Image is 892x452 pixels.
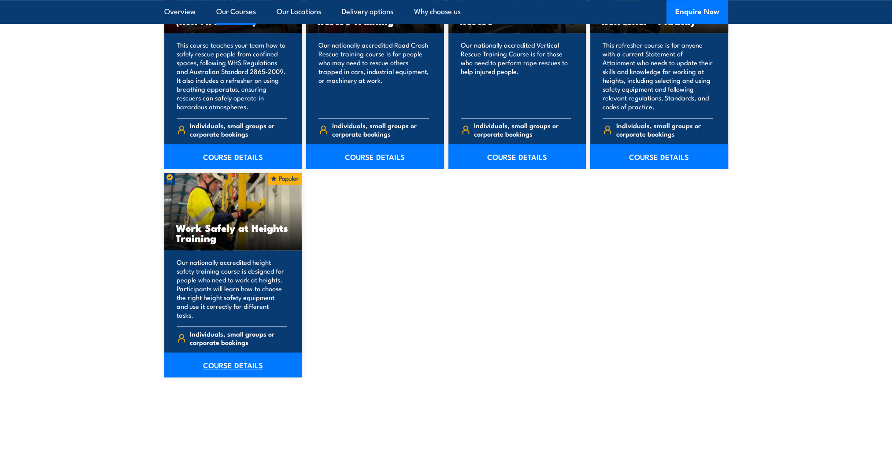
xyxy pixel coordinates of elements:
span: Individuals, small groups or corporate bookings [332,121,429,138]
h3: Undertake Vertical Rescue [460,5,575,26]
a: COURSE DETAILS [448,144,586,169]
p: Our nationally accredited height safety training course is designed for people who need to work a... [177,258,287,319]
h3: Work Safely at Heights Training [176,222,291,243]
p: This course teaches your team how to safely rescue people from confined spaces, following WHS Reg... [177,41,287,111]
a: COURSE DETAILS [590,144,728,169]
span: Individuals, small groups or corporate bookings [474,121,571,138]
span: Individuals, small groups or corporate bookings [616,121,713,138]
a: COURSE DETAILS [164,352,302,377]
h3: Undertake Road Crash Rescue Training [318,5,433,26]
span: Individuals, small groups or corporate bookings [190,330,287,346]
a: COURSE DETAILS [164,144,302,169]
p: Our nationally accredited Road Crash Rescue training course is for people who may need to rescue ... [318,41,429,111]
a: COURSE DETAILS [306,144,444,169]
p: This refresher course is for anyone with a current Statement of Attainment who needs to update th... [603,41,713,111]
h3: Working at Heights – Refresher - Mackay [602,5,717,26]
p: Our nationally accredited Vertical Rescue Training Course is for those who need to perform rope r... [461,41,571,111]
span: Individuals, small groups or corporate bookings [190,121,287,138]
